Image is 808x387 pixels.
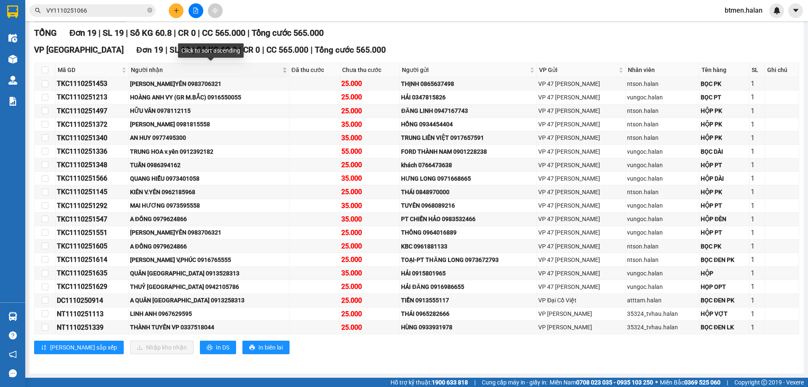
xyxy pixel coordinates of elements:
div: QUANG HIỂU 0973401058 [130,174,288,183]
div: THÀNH TUYÊN VP 0337518044 [130,323,288,332]
div: 35.000 [341,200,398,211]
td: TKC1110251292 [56,199,129,213]
div: Click to sort ascending [178,43,244,58]
span: | [126,28,128,38]
div: ntson.halan [627,255,698,264]
th: Chưa thu cước [340,63,400,77]
span: Cung cấp máy in - giấy in: [482,378,548,387]
span: CR 0 [243,45,260,55]
strong: 0708 023 035 - 0935 103 250 [576,379,653,386]
td: VP 47 Trần Khát Chân [537,145,626,158]
span: message [9,369,17,377]
div: HỘP PT [701,160,748,170]
div: THÔNG 0964016889 [401,228,535,237]
td: TKC1110251547 [56,213,129,226]
div: 25.000 [341,254,398,265]
span: | [247,28,250,38]
td: TKC1110251614 [56,253,129,267]
span: printer [207,344,213,351]
button: caret-down [788,3,803,18]
span: search [35,8,41,13]
div: VP 47 [PERSON_NAME] [538,282,624,291]
td: VP 47 Trần Khát Chân [537,253,626,267]
span: | [311,45,313,55]
span: CC 565.000 [266,45,308,55]
div: PT CHIẾN HẢO 0983532466 [401,214,535,224]
span: VP Gửi [539,65,617,75]
div: TKC1110251453 [57,78,127,89]
div: VP 47 [PERSON_NAME] [538,255,624,264]
div: TKC1110251614 [57,254,127,265]
div: 1 [751,295,763,306]
div: VP 47 [PERSON_NAME] [538,174,624,183]
button: downloadNhập kho nhận [130,341,194,354]
div: 1 [751,119,763,130]
div: 1 [751,322,763,333]
td: TKC1110251566 [56,172,129,185]
div: [PERSON_NAME] V,PHÚC 0916765555 [130,255,288,264]
div: TKC1110251635 [57,268,127,278]
td: VP 47 Trần Khát Chân [537,185,626,199]
div: HÙNG 0933931978 [401,323,535,332]
span: caret-down [792,7,800,14]
td: VP 47 Trần Khát Chân [537,213,626,226]
span: | [262,45,264,55]
div: HỘP PT [701,228,748,237]
span: Hỗ trợ kỹ thuật: [391,378,468,387]
td: NT1110251113 [56,307,129,321]
div: HOÀNG ANH VY (GR M.BẮC) 0916550055 [130,93,288,102]
div: 35324_tvhau.halan [627,309,698,318]
strong: 0369 525 060 [684,379,720,386]
td: TKC1110251372 [56,118,129,131]
div: TKC1110251547 [57,214,127,224]
div: [PERSON_NAME]YÊN 0983706321 [130,79,288,88]
div: TKC1110251292 [57,200,127,211]
div: TKC1110251336 [57,146,127,157]
div: 1 [751,268,763,278]
th: Đã thu cước [290,63,340,77]
span: In DS [216,343,229,352]
div: ntson.halan [627,242,698,251]
div: TKC1110251213 [57,92,127,102]
span: | [198,28,200,38]
span: CC 565.000 [202,28,245,38]
div: TKC1110251497 [57,106,127,116]
div: TKC1110251372 [57,119,127,130]
div: BỌC PK [701,79,748,88]
div: VP 47 [PERSON_NAME] [538,79,624,88]
button: aim [208,3,223,18]
span: | [727,378,728,387]
span: Số KG 60.8 [130,28,172,38]
button: sort-ascending[PERSON_NAME] sắp xếp [34,341,124,354]
div: KBC 0961881133 [401,242,535,251]
td: TKC1110251605 [56,240,129,253]
div: ntson.halan [627,187,698,197]
div: 25.000 [341,187,398,197]
div: VP Đại Cồ Việt [538,296,624,305]
td: VP 47 Trần Khát Chân [537,104,626,118]
td: VP Đại Cồ Việt [537,294,626,307]
div: VP 47 [PERSON_NAME] [538,269,624,278]
div: ntson.halan [627,120,698,129]
div: HƯNG LONG 0971668665 [401,174,535,183]
b: GỬI : VP [GEOGRAPHIC_DATA] [11,57,125,85]
div: vungoc.halan [627,174,698,183]
div: 1 [751,254,763,265]
td: VP 47 Trần Khát Chân [537,77,626,91]
div: vungoc.halan [627,147,698,156]
td: VP 47 Trần Khát Chân [537,131,626,145]
div: MAI HƯƠNG 0973595558 [130,201,288,210]
th: SL [750,63,765,77]
div: TRUNG HOA v.yên 0912392182 [130,147,288,156]
div: NT1110251113 [57,309,127,319]
span: close-circle [147,7,152,15]
div: VP 47 [PERSON_NAME] [538,120,624,129]
td: TKC1110251635 [56,267,129,280]
div: TKC1110251348 [57,160,127,170]
span: Người nhận [131,65,281,75]
div: QUÂN [GEOGRAPHIC_DATA] 0913528313 [130,269,288,278]
div: ntson.halan [627,106,698,115]
span: | [174,28,176,38]
span: SL 19 [170,45,190,55]
div: vungoc.halan [627,214,698,224]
